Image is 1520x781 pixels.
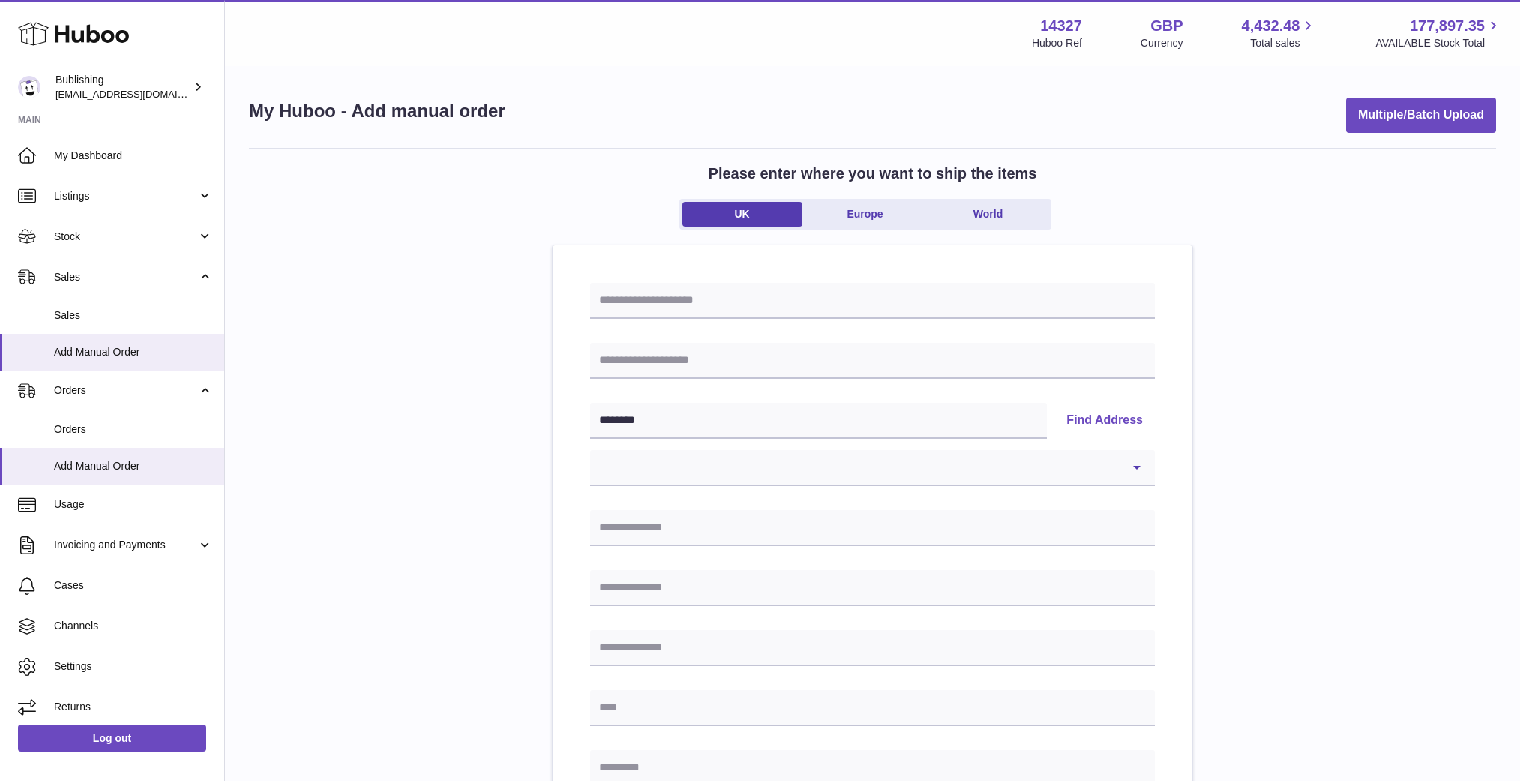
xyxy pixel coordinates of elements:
span: Listings [54,189,197,203]
a: Europe [805,202,925,227]
span: Usage [54,497,213,512]
span: Total sales [1250,36,1317,50]
a: World [928,202,1048,227]
span: Settings [54,659,213,674]
a: 177,897.35 AVAILABLE Stock Total [1375,16,1502,50]
img: maricar@bublishing.com [18,76,40,98]
div: Huboo Ref [1032,36,1082,50]
span: Add Manual Order [54,345,213,359]
button: Find Address [1054,403,1155,439]
strong: 14327 [1040,16,1082,36]
span: Orders [54,422,213,437]
span: AVAILABLE Stock Total [1375,36,1502,50]
span: Channels [54,619,213,633]
strong: GBP [1150,16,1183,36]
a: Log out [18,725,206,752]
span: Invoicing and Payments [54,538,197,552]
span: Add Manual Order [54,459,213,473]
span: Stock [54,230,197,244]
span: 4,432.48 [1242,16,1300,36]
span: Cases [54,578,213,593]
span: Sales [54,270,197,284]
a: 4,432.48 Total sales [1242,16,1318,50]
div: Bublishing [55,73,190,101]
span: 177,897.35 [1410,16,1485,36]
h1: My Huboo - Add manual order [249,99,505,123]
h2: Please enter where you want to ship the items [709,164,1037,184]
a: UK [682,202,802,227]
span: My Dashboard [54,149,213,163]
button: Multiple/Batch Upload [1346,98,1496,133]
span: [EMAIL_ADDRESS][DOMAIN_NAME] [55,88,220,100]
span: Orders [54,383,197,398]
span: Sales [54,308,213,323]
span: Returns [54,700,213,714]
div: Currency [1141,36,1183,50]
